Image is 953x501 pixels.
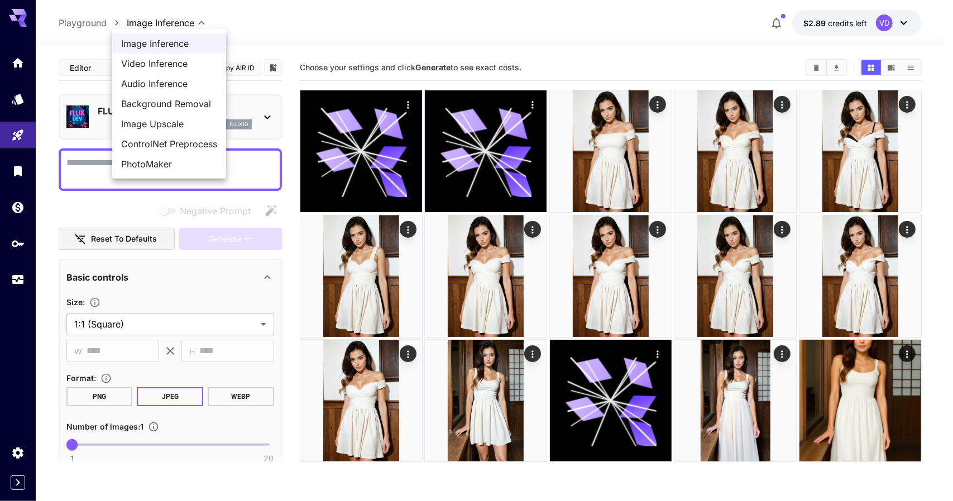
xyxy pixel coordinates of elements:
span: Image Inference [121,37,217,50]
span: Video Inference [121,57,217,70]
span: Audio Inference [121,77,217,90]
span: ControlNet Preprocess [121,137,217,151]
span: Background Removal [121,97,217,110]
span: Image Upscale [121,117,217,131]
span: PhotoMaker [121,157,217,171]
